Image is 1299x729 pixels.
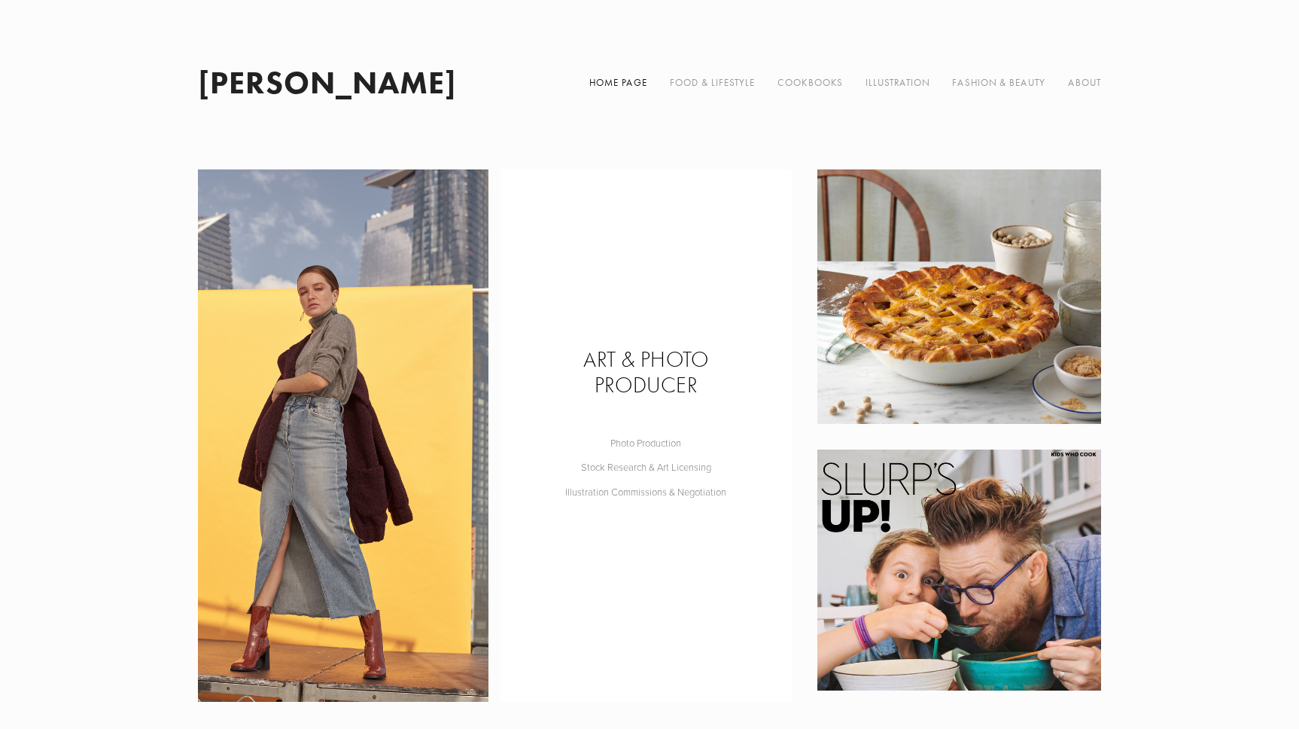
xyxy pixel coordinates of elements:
a: a8ce993c-e30f-4503-af4d-c7189ad990c2-artboard-1.jpg [198,169,488,701]
p: Photo Production [530,436,762,451]
img: RRE1117KCOOK.jpg [817,450,1101,691]
a: Illustration [865,64,929,102]
a: Food & Lifestyle [670,64,755,102]
a: Cookbooks [777,64,843,102]
img: DarrenMuir.jpg [817,169,1101,423]
a: Fashion & Beauty [952,64,1045,102]
p: Illustration Commissions & Negotiation [530,485,762,500]
p: Art & Photo Producer [583,347,714,397]
a: [PERSON_NAME] [198,63,457,102]
a: Home Page [589,64,647,102]
a: About [1068,64,1101,102]
p: Stock Research & Art Licensing [530,460,762,475]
